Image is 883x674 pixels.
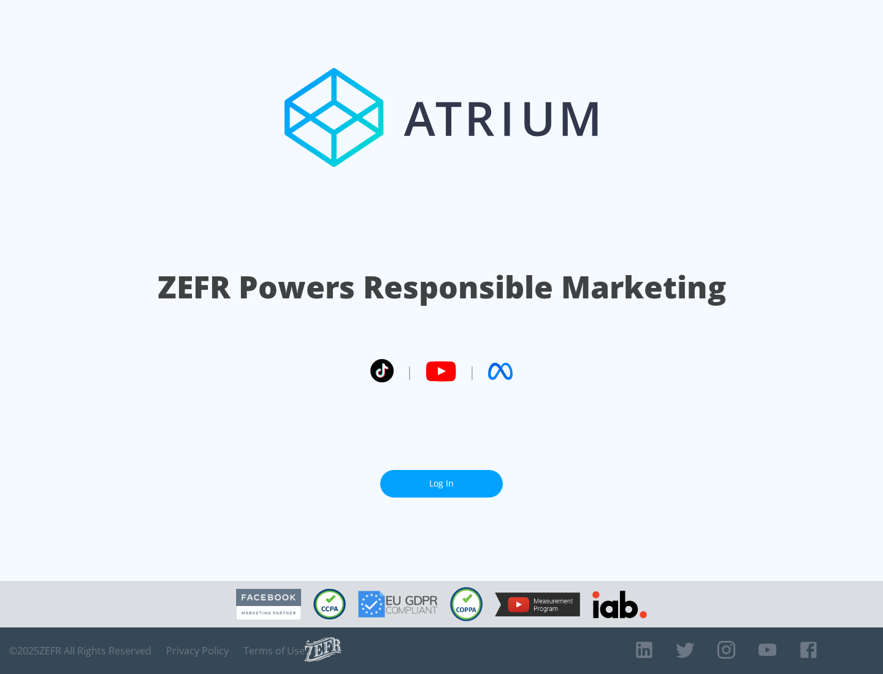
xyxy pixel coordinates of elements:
span: © 2025 ZEFR All Rights Reserved [9,645,151,657]
span: | [406,362,413,381]
a: Log In [380,470,503,498]
img: COPPA Compliant [450,587,483,621]
span: | [468,362,476,381]
img: IAB [592,591,647,618]
img: GDPR Compliant [358,591,438,618]
img: Facebook Marketing Partner [236,589,301,620]
a: Privacy Policy [166,645,229,657]
img: YouTube Measurement Program [495,593,580,616]
h1: ZEFR Powers Responsible Marketing [158,266,726,308]
a: Terms of Use [243,645,305,657]
img: CCPA Compliant [313,589,346,619]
